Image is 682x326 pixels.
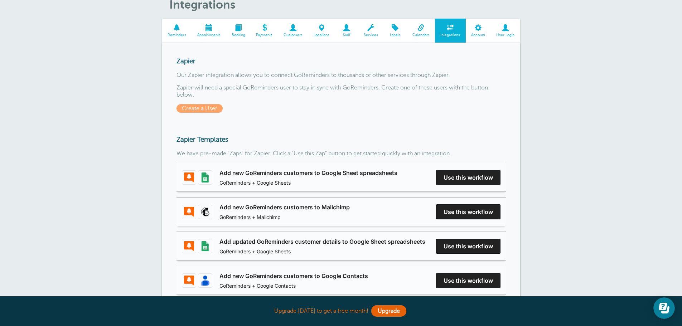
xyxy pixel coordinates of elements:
span: Integrations [439,33,462,37]
a: Staff [335,19,358,43]
a: Account [466,19,491,43]
span: Staff [338,33,354,37]
span: Payments [254,33,275,37]
span: Locations [312,33,332,37]
a: Create a User [176,105,226,112]
h3: Zapier [176,57,506,65]
span: Create a User [176,104,223,113]
div: Upgrade [DATE] to get a free month! [162,303,520,319]
p: Zapier will need a special GoReminders user to stay in sync with GoReminders. Create one of these... [176,84,506,98]
a: Reminders [162,19,192,43]
a: Locations [308,19,335,43]
a: User Login [491,19,520,43]
a: Services [358,19,383,43]
span: Customers [282,33,305,37]
a: Appointments [192,19,226,43]
span: Account [469,33,487,37]
span: Appointments [195,33,222,37]
iframe: Resource center [653,297,675,319]
a: Customers [278,19,308,43]
p: We have pre-made "Zaps" for Zapier. Click a "Use this Zap" button to get started quickly with an ... [176,150,506,157]
span: Calendars [410,33,431,37]
span: Booking [229,33,247,37]
a: Booking [226,19,251,43]
a: Upgrade [371,305,406,317]
p: Our Zapier integration allows you to connect GoReminders to thousands of other services through Z... [176,72,506,79]
a: Payments [251,19,278,43]
a: Labels [383,19,407,43]
span: Services [362,33,380,37]
span: Labels [387,33,403,37]
a: Calendars [407,19,435,43]
span: User Login [494,33,517,37]
h3: Zapier Templates [176,136,506,143]
span: Reminders [166,33,188,37]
